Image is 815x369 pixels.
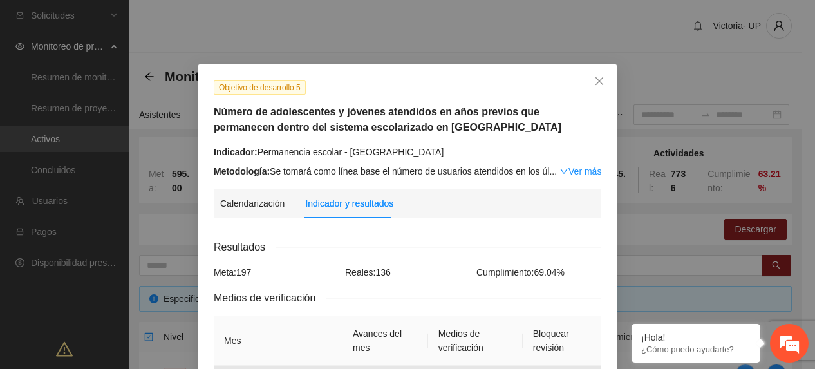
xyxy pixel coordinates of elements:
[641,345,751,354] p: ¿Cómo puedo ayudarte?
[214,166,270,176] strong: Metodología:
[214,80,306,95] span: Objetivo de desarrollo 5
[549,166,557,176] span: ...
[559,166,601,176] a: Expand
[594,76,604,86] span: close
[342,316,428,366] th: Avances del mes
[559,167,568,176] span: down
[641,332,751,343] div: ¡Hola!
[305,196,393,211] div: Indicador y resultados
[220,196,285,211] div: Calendarización
[214,145,601,159] div: Permanencia escolar - [GEOGRAPHIC_DATA]
[214,290,326,306] span: Medios de verificación
[473,265,604,279] div: Cumplimiento: 69.04 %
[523,316,601,366] th: Bloquear revisión
[428,316,523,366] th: Medios de verificación
[214,239,276,255] span: Resultados
[214,104,601,135] h5: Número de adolescentes y jóvenes atendidos en años previos que permanecen dentro del sistema esco...
[214,147,258,157] strong: Indicador:
[214,316,342,366] th: Mes
[345,267,391,278] span: Reales: 136
[582,64,617,99] button: Close
[214,164,601,178] div: Se tomará como línea base el número de usuarios atendidos en los úl
[211,265,342,279] div: Meta: 197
